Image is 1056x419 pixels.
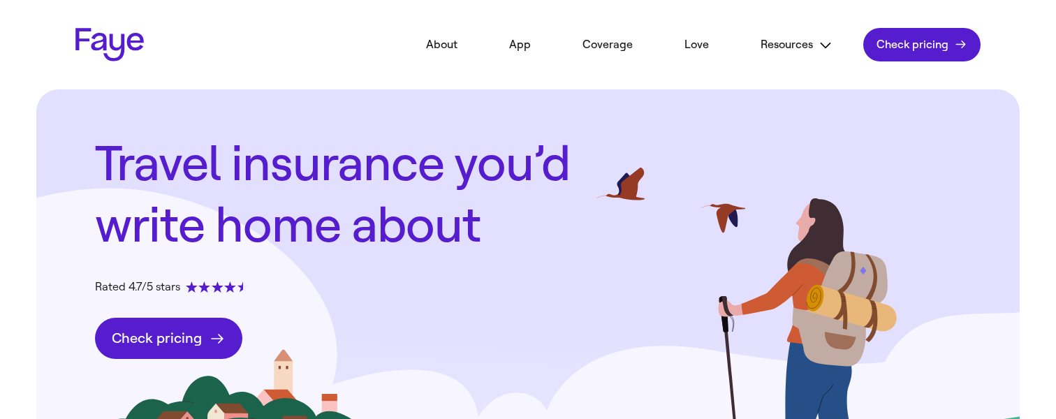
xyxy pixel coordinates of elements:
[488,29,552,60] a: App
[95,279,249,295] div: Rated 4.7/5 stars
[740,29,853,61] button: Resources
[863,28,981,61] a: Check pricing
[663,29,730,60] a: Love
[112,330,202,347] span: Check pricing
[75,28,144,61] a: Faye Logo
[95,134,598,256] h1: Travel insurance you’d write home about
[562,29,654,60] a: Coverage
[405,29,478,60] a: About
[877,38,948,52] span: Check pricing
[95,318,242,359] a: Check pricing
